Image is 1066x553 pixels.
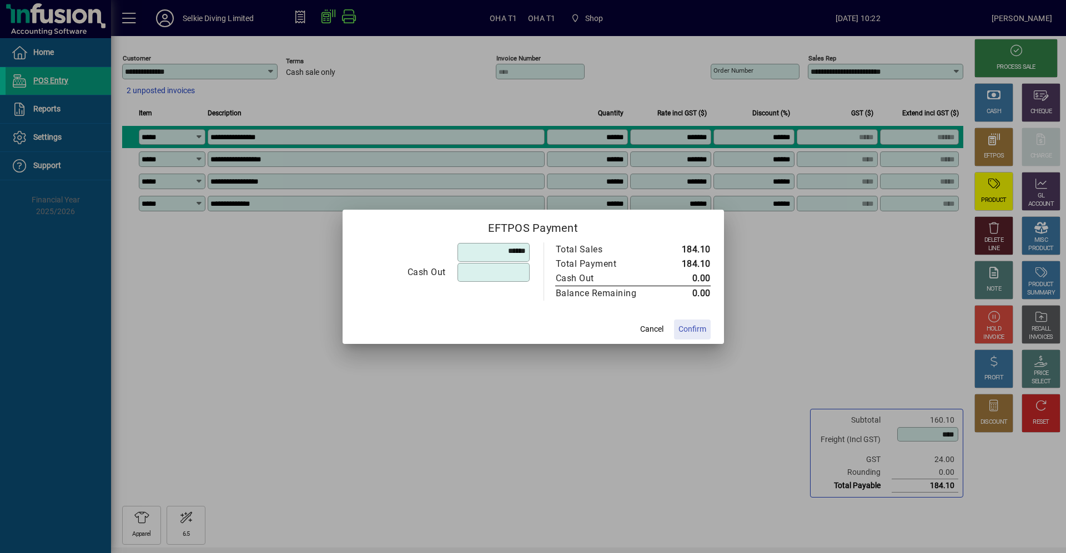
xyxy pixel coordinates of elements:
[555,242,660,257] td: Total Sales
[556,287,649,300] div: Balance Remaining
[634,319,670,339] button: Cancel
[660,242,711,257] td: 184.10
[660,271,711,286] td: 0.00
[343,210,724,242] h2: EFTPOS Payment
[660,257,711,271] td: 184.10
[640,323,663,335] span: Cancel
[678,323,706,335] span: Confirm
[556,272,649,285] div: Cash Out
[555,257,660,271] td: Total Payment
[674,319,711,339] button: Confirm
[660,286,711,301] td: 0.00
[356,266,446,279] div: Cash Out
